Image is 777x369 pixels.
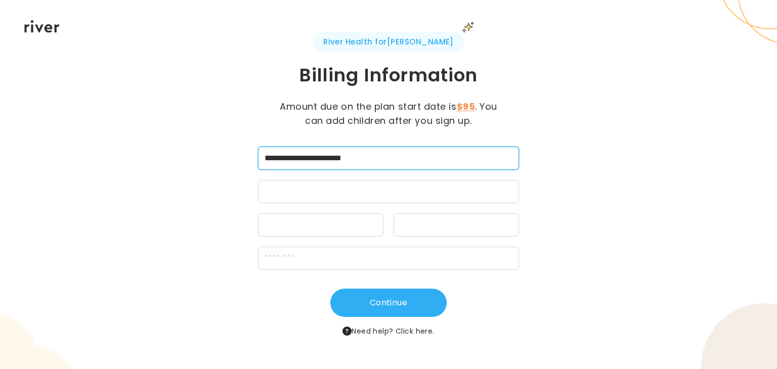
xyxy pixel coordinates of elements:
input: zipCode [258,247,519,270]
span: Need help? [342,325,434,337]
iframe: Secure card number input frame [265,188,512,197]
iframe: Secure CVC input frame [400,221,512,230]
iframe: Secure expiration date input frame [265,221,377,230]
strong: $95 [457,100,476,113]
input: cardName [258,147,519,170]
span: River Health for [PERSON_NAME] [313,32,464,52]
p: Amount due on the plan start date is . You can add children after you sign up. [275,100,502,128]
button: Click here. [396,325,435,337]
h1: Billing Information [202,63,575,87]
button: Continue [330,289,447,317]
